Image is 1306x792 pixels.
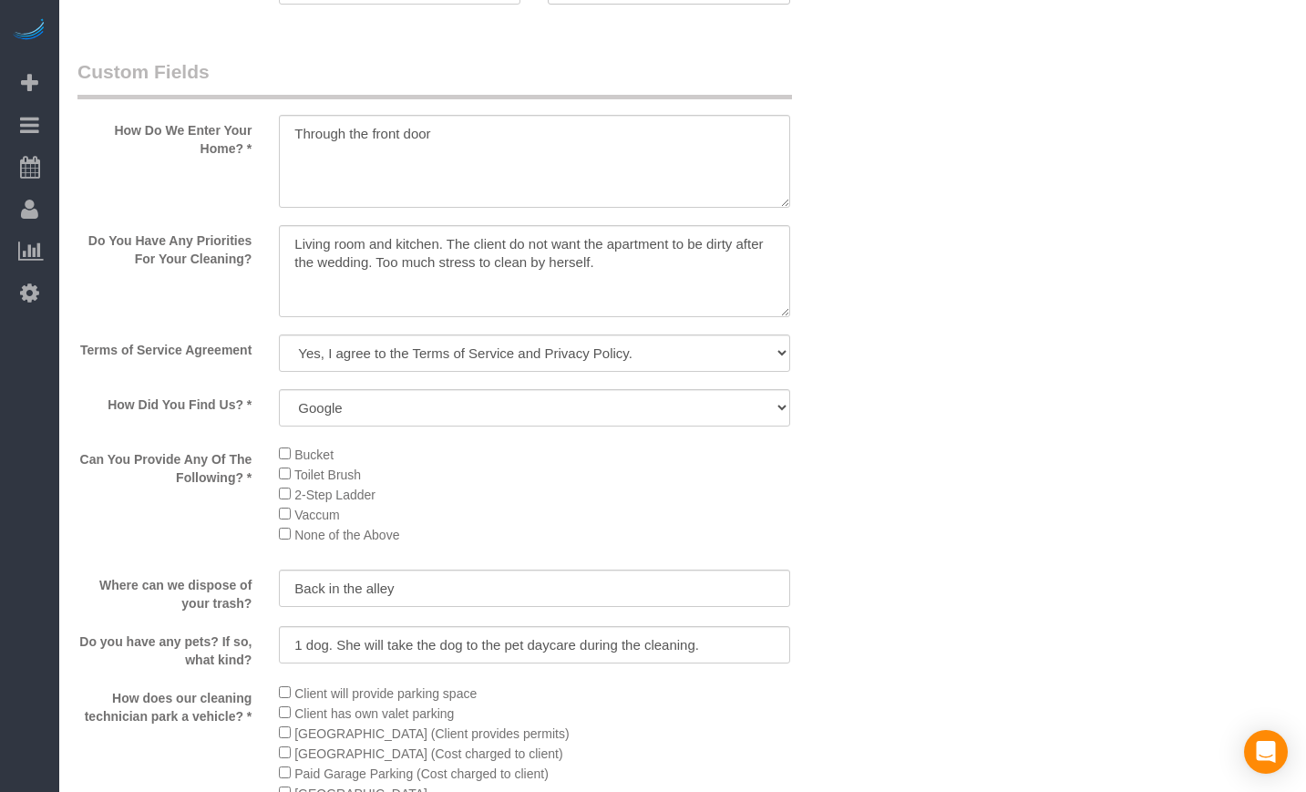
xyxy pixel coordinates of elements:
span: Bucket [294,447,334,462]
span: [GEOGRAPHIC_DATA] (Cost charged to client) [294,746,562,761]
label: Do You Have Any Priorities For Your Cleaning? [64,225,265,268]
span: Paid Garage Parking (Cost charged to client) [294,766,549,781]
input: Where can we dispose of your trash? [279,570,789,607]
span: [GEOGRAPHIC_DATA] (Client provides permits) [294,726,569,741]
legend: Custom Fields [77,58,792,99]
div: Open Intercom Messenger [1244,730,1288,774]
label: Terms of Service Agreement [64,334,265,359]
label: How does our cleaning technician park a vehicle? * [64,683,265,725]
span: 2-Step Ladder [294,488,375,502]
span: Vaccum [294,508,340,522]
label: How Do We Enter Your Home? * [64,115,265,158]
label: Where can we dispose of your trash? [64,570,265,612]
span: Toilet Brush [294,468,361,482]
label: How Did You Find Us? * [64,389,265,414]
span: Client will provide parking space [294,686,477,701]
span: None of the Above [294,528,399,542]
input: Do you have any pets? If so, what kind? [279,626,789,663]
span: Client has own valet parking [294,706,454,721]
label: Can You Provide Any Of The Following? * [64,444,265,487]
img: Automaid Logo [11,18,47,44]
label: Do you have any pets? If so, what kind? [64,626,265,669]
